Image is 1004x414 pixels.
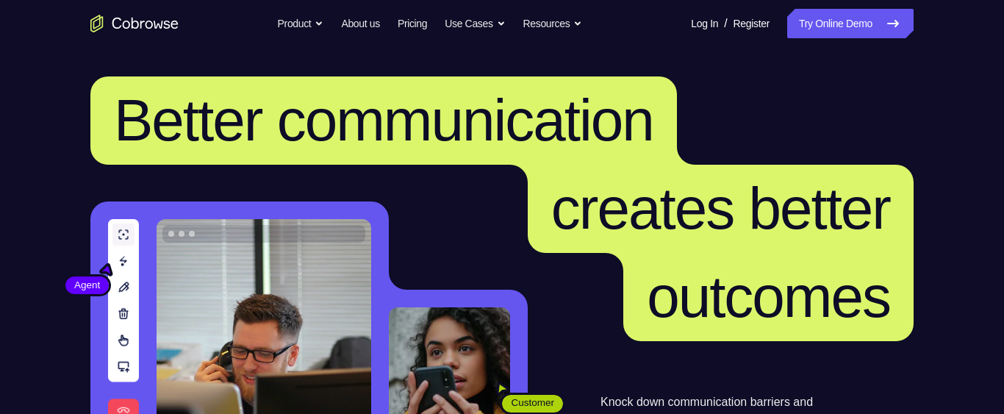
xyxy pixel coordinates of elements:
[724,15,727,32] span: /
[647,264,890,329] span: outcomes
[523,9,583,38] button: Resources
[787,9,914,38] a: Try Online Demo
[90,15,179,32] a: Go to the home page
[445,9,505,38] button: Use Cases
[278,9,324,38] button: Product
[551,176,890,241] span: creates better
[114,88,653,153] span: Better communication
[734,9,770,38] a: Register
[341,9,379,38] a: About us
[398,9,427,38] a: Pricing
[691,9,718,38] a: Log In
